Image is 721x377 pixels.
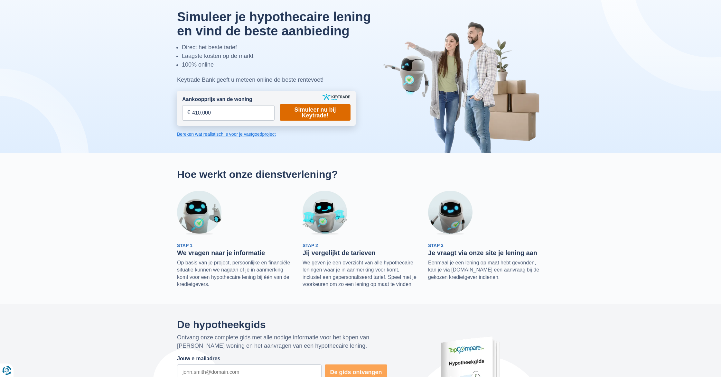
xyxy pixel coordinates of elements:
[177,191,221,235] img: Stap 1
[177,249,293,257] h3: We vragen naar je informatie
[428,243,444,248] span: Stap 3
[428,249,544,257] h3: Je vraagt via onze site je lening aan
[177,334,387,350] p: Ontvang onze complete gids met alle nodige informatie voor het kopen van [PERSON_NAME] woning en ...
[182,52,387,60] li: Laagste kosten op de markt
[177,131,356,137] a: Bereken wat realistisch is voor je vastgoedproject
[428,191,473,235] img: Stap 3
[177,10,387,38] h1: Simuleer je hypothecaire lening en vind de beste aanbieding
[303,191,347,235] img: Stap 2
[303,243,318,248] span: Stap 2
[177,259,293,288] p: Op basis van je project, persoonlijke en financiële situatie kunnen we nagaan of je in aanmerking...
[323,94,350,100] img: keytrade
[182,43,387,52] li: Direct het beste tarief
[177,319,387,330] h2: De hypotheekgids
[428,259,544,281] p: Eenmaal je een lening op maat hebt gevonden, kan je via [DOMAIN_NAME] een aanvraag bij de gekozen...
[177,355,220,363] label: Jouw e-mailadres
[182,96,252,103] label: Aankoopprijs van de woning
[280,104,351,121] a: Simuleer nu bij Keytrade!
[303,259,418,288] p: We geven je een overzicht van alle hypothecaire leningen waar je in aanmerking voor komt, inclusi...
[383,21,544,153] img: image-hero
[187,109,190,116] span: €
[177,168,544,180] h2: Hoe werkt onze dienstverlening?
[177,76,387,84] div: Keytrade Bank geeft u meteen online de beste rentevoet!
[177,243,192,248] span: Stap 1
[303,249,418,257] h3: Jij vergelijkt de tarieven
[182,60,387,69] li: 100% online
